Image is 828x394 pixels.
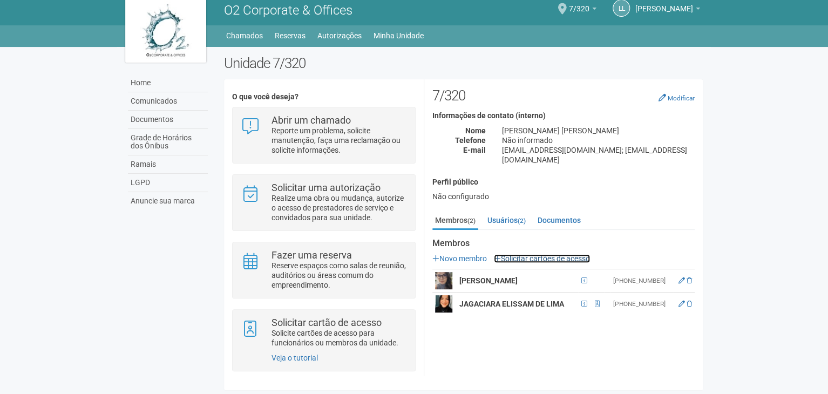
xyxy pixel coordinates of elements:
div: [EMAIL_ADDRESS][DOMAIN_NAME]; [EMAIL_ADDRESS][DOMAIN_NAME] [494,145,703,165]
div: Não configurado [432,192,695,201]
a: Reservas [275,28,306,43]
h4: Perfil público [432,178,695,186]
h4: O que você deseja? [232,93,415,101]
strong: E-mail [463,146,486,154]
a: Fazer uma reserva Reserve espaços como salas de reunião, auditórios ou áreas comum do empreendime... [241,250,406,290]
a: Comunicados [128,92,208,111]
p: Realize uma obra ou mudança, autorize o acesso de prestadores de serviço e convidados para sua un... [272,193,407,222]
h2: Unidade 7/320 [224,55,703,71]
a: Minha Unidade [374,28,424,43]
div: [PHONE_NUMBER] [613,300,671,309]
strong: Membros [432,239,695,248]
a: Autorizações [317,28,362,43]
a: Veja o tutorial [272,354,318,362]
a: Novo membro [432,254,487,263]
p: Solicite cartões de acesso para funcionários ou membros da unidade. [272,328,407,348]
img: user.png [435,295,452,313]
small: (2) [518,217,526,225]
a: Editar membro [678,300,685,308]
a: Membros(2) [432,212,478,230]
a: 7/320 [569,6,596,15]
strong: Telefone [455,136,486,145]
a: Solicitar cartões de acesso [494,254,590,263]
h2: 7/320 [432,87,695,104]
a: Excluir membro [687,277,692,284]
div: Não informado [494,135,703,145]
strong: Fazer uma reserva [272,249,352,261]
a: Excluir membro [687,300,692,308]
a: Solicitar uma autorização Realize uma obra ou mudança, autorize o acesso de prestadores de serviç... [241,183,406,222]
a: LGPD [128,174,208,192]
h4: Informações de contato (interno) [432,112,695,120]
a: Grade de Horários dos Ônibus [128,129,208,155]
small: (2) [467,217,476,225]
strong: [PERSON_NAME] [459,276,518,285]
a: Chamados [226,28,263,43]
a: Ramais [128,155,208,174]
strong: Abrir um chamado [272,114,351,126]
a: Usuários(2) [485,212,528,228]
a: Documentos [535,212,583,228]
small: Modificar [668,94,695,102]
div: [PHONE_NUMBER] [613,276,671,286]
a: Abrir um chamado Reporte um problema, solicite manutenção, faça uma reclamação ou solicite inform... [241,116,406,155]
img: user.png [435,272,452,289]
strong: Solicitar uma autorização [272,182,381,193]
a: Anuncie sua marca [128,192,208,210]
p: Reserve espaços como salas de reunião, auditórios ou áreas comum do empreendimento. [272,261,407,290]
span: O2 Corporate & Offices [224,3,352,18]
a: Home [128,74,208,92]
strong: Solicitar cartão de acesso [272,317,382,328]
a: Solicitar cartão de acesso Solicite cartões de acesso para funcionários ou membros da unidade. [241,318,406,348]
a: [PERSON_NAME] [635,6,700,15]
a: Documentos [128,111,208,129]
a: Editar membro [678,277,685,284]
div: [PERSON_NAME] [PERSON_NAME] [494,126,703,135]
a: Modificar [659,93,695,102]
strong: JAGACIARA ELISSAM DE LIMA [459,300,564,308]
p: Reporte um problema, solicite manutenção, faça uma reclamação ou solicite informações. [272,126,407,155]
strong: Nome [465,126,486,135]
